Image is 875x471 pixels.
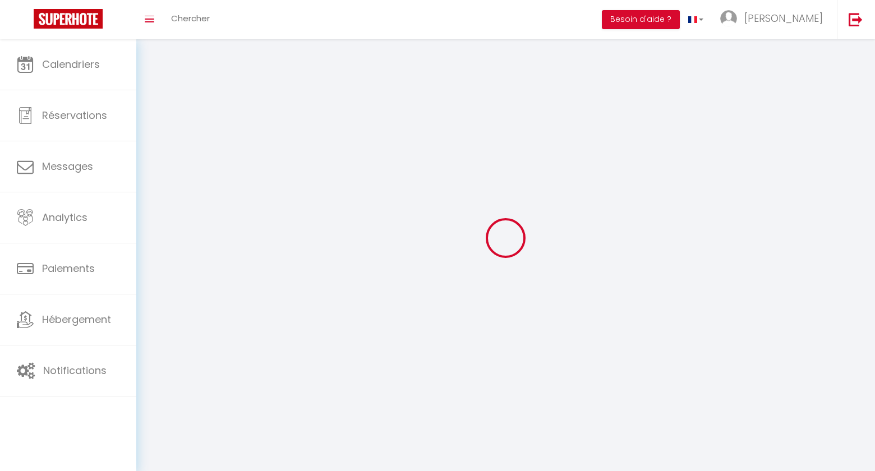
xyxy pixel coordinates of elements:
span: Calendriers [42,57,100,71]
span: Hébergement [42,312,111,326]
span: [PERSON_NAME] [744,11,823,25]
span: Paiements [42,261,95,275]
span: Réservations [42,108,107,122]
img: Super Booking [34,9,103,29]
span: Notifications [43,363,107,377]
button: Besoin d'aide ? [602,10,680,29]
span: Analytics [42,210,87,224]
span: Chercher [171,12,210,24]
img: ... [720,10,737,27]
span: Messages [42,159,93,173]
img: logout [849,12,863,26]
